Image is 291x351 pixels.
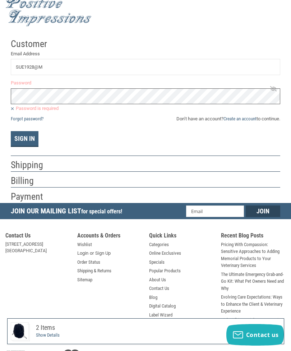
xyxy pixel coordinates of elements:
[11,203,126,221] h5: Join Our Mailing List
[149,276,166,283] a: About Us
[11,323,27,340] img: VMBAG1 -Velveteen Drawstring Bag
[11,191,53,203] h2: Payment
[77,241,92,248] a: Wishlist
[149,302,176,310] a: Digital Catalog
[77,267,111,274] a: Shipping & Returns
[5,232,70,241] h5: Contact Us
[11,175,53,187] h2: Billing
[176,115,280,123] span: Don’t have an account? to continue.
[221,294,286,315] a: Evolving Care Expectations: Ways to Enhance the Client & Veterinary Experience
[36,324,158,332] h3: 2 Items
[149,232,214,241] h5: Quick Links
[149,294,157,301] a: Blog
[149,285,169,292] a: Contact Us
[77,259,100,266] a: Order Status
[86,250,98,257] span: or
[149,311,172,319] a: Label Wizard
[5,241,70,267] address: [STREET_ADDRESS] [GEOGRAPHIC_DATA]
[11,79,280,87] label: Password
[149,259,165,266] a: Specials
[221,241,286,269] a: Pricing With Compassion: Sensitive Approaches to Adding Memorial Products to Your Veterinary Serv...
[11,50,280,57] label: Email Address
[77,276,92,283] a: Sitemap
[11,105,280,111] label: Password is required
[223,116,257,121] a: Create an account
[149,250,181,257] a: Online Exclusives
[36,332,60,338] a: Show Details
[81,208,122,215] span: for special offers!
[5,261,37,266] a: [PHONE_NUMBER]
[77,232,142,241] h5: Accounts & Orders
[158,325,280,337] h3: $26.35
[226,324,284,346] button: Contact us
[149,241,169,248] a: Categories
[11,131,38,147] button: Sign In
[11,159,53,171] h2: Shipping
[95,250,111,257] a: Sign Up
[149,267,181,274] a: Popular Products
[221,317,286,331] a: Tick Tidbits: Insights & Protection Updates
[11,38,53,50] h2: Customer
[11,116,43,121] a: Forgot password?
[246,205,280,217] input: Join
[186,205,244,217] input: Email
[221,232,286,241] h5: Recent Blog Posts
[221,271,286,292] a: The Ultimate Emergency Grab-and-Go Kit: What Pet Owners Need and Why
[246,331,279,339] span: Contact us
[77,250,88,257] a: Login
